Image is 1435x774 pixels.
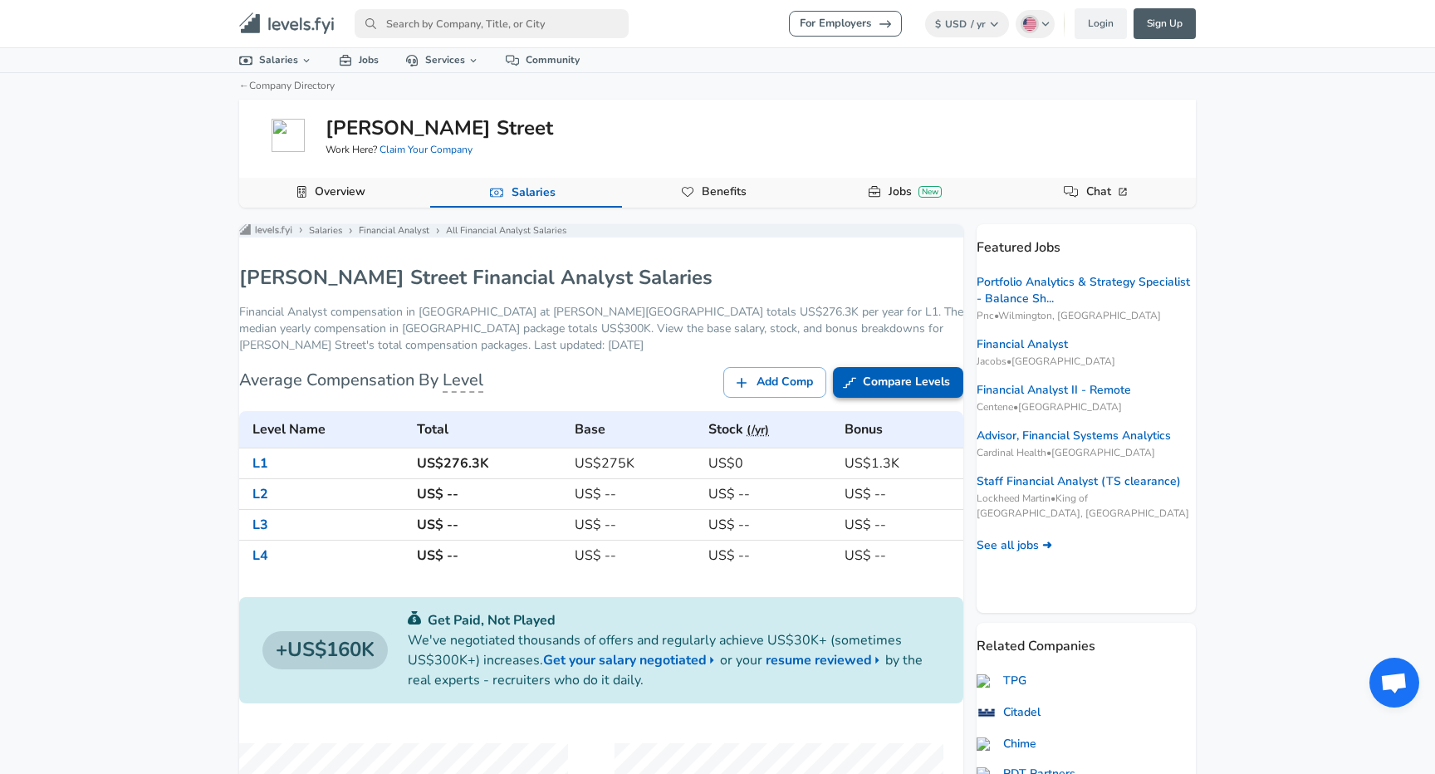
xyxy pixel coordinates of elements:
[308,178,372,206] a: Overview
[845,544,957,567] h6: US$ --
[708,452,831,475] h6: US$0
[543,650,720,670] a: Get your salary negotiated
[417,418,561,441] h6: Total
[918,186,942,198] div: New
[977,309,1196,323] span: Pnc • Wilmington, [GEOGRAPHIC_DATA]
[252,516,268,534] a: L3
[392,48,492,72] a: Services
[977,400,1196,414] span: Centene • [GEOGRAPHIC_DATA]
[252,418,404,441] h6: Level Name
[408,610,940,630] p: Get Paid, Not Played
[380,143,473,156] a: Claim Your Company
[408,611,421,625] img: svg+xml;base64,PHN2ZyB4bWxucz0iaHR0cDovL3d3dy53My5vcmcvMjAwMC9zdmciIGZpbGw9IiMwYzU0NjAiIHZpZXdCb3...
[417,483,561,506] h6: US$ --
[723,367,826,398] a: Add Comp
[977,674,997,688] img: tpg.com
[575,483,696,506] h6: US$ --
[252,485,268,503] a: L2
[575,513,696,536] h6: US$ --
[945,17,967,31] span: USD
[845,483,957,506] h6: US$ --
[845,452,957,475] h6: US$1.3K
[977,537,1052,554] a: See all jobs ➜
[695,178,753,206] a: Benefits
[575,544,696,567] h6: US$ --
[1369,658,1419,708] div: Open chat
[977,224,1196,257] p: Featured Jobs
[443,369,483,393] span: Level
[239,178,1196,208] div: Company Data Navigation
[882,178,948,206] a: JobsNew
[977,336,1068,353] a: Financial Analyst
[417,513,561,536] h6: US$ --
[708,544,831,567] h6: US$ --
[1016,10,1055,38] button: English (US)
[239,264,713,291] h1: [PERSON_NAME] Street Financial Analyst Salaries
[326,48,392,72] a: Jobs
[417,544,561,567] h6: US$ --
[417,452,561,475] h6: US$276.3K
[505,179,562,207] a: Salaries
[262,631,388,669] a: US$160K
[935,17,941,31] span: $
[408,630,940,690] p: We've negotiated thousands of offers and regularly achieve US$30K+ (sometimes US$300K+) increases...
[575,452,696,475] h6: US$275K
[708,418,831,441] h6: Stock
[977,428,1171,444] a: Advisor, Financial Systems Analytics
[239,304,963,354] p: Financial Analyst compensation in [GEOGRAPHIC_DATA] at [PERSON_NAME][GEOGRAPHIC_DATA] totals US$2...
[326,114,553,142] h5: [PERSON_NAME] Street
[845,513,957,536] h6: US$ --
[239,79,335,92] a: ←Company Directory
[252,454,268,473] a: L1
[977,736,1036,752] a: Chime
[1134,8,1196,39] a: Sign Up
[789,11,902,37] a: For Employers
[492,48,593,72] a: Community
[977,473,1181,490] a: Staff Financial Analyst (TS clearance)
[747,420,769,441] button: (/yr)
[977,492,1196,520] span: Lockheed Martin • King of [GEOGRAPHIC_DATA], [GEOGRAPHIC_DATA]
[239,367,483,394] h6: Average Compensation By
[272,119,305,152] img: janestreet.com
[977,446,1196,460] span: Cardinal Health • [GEOGRAPHIC_DATA]
[326,143,473,157] span: Work Here?
[1080,178,1137,206] a: Chat
[219,7,1216,41] nav: primary
[446,224,566,238] p: All Financial Analyst Salaries
[708,513,831,536] h6: US$ --
[845,418,957,441] h6: Bonus
[359,224,429,238] a: Financial Analyst
[977,673,1026,689] a: TPG
[977,382,1131,399] a: Financial Analyst II - Remote
[1075,8,1127,39] a: Login
[309,224,342,238] a: Salaries
[977,737,997,751] img: chime.com
[977,355,1196,369] span: Jacobs • [GEOGRAPHIC_DATA]
[971,17,986,31] span: / yr
[833,367,963,398] a: Compare Levels
[252,546,268,565] a: L4
[708,483,831,506] h6: US$ --
[977,623,1196,656] p: Related Companies
[977,703,997,723] img: QqBpM7k.png
[239,411,963,571] table: Jane Street's Financial Analyst levels
[977,703,1041,723] a: Citadel
[1023,17,1036,31] img: English (US)
[766,650,885,670] a: resume reviewed
[977,274,1196,307] a: Portfolio Analytics & Strategy Specialist - Balance Sh...
[226,48,326,72] a: Salaries
[355,9,629,38] input: Search by Company, Title, or City
[575,418,696,441] h6: Base
[925,11,1009,37] button: $USD/ yr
